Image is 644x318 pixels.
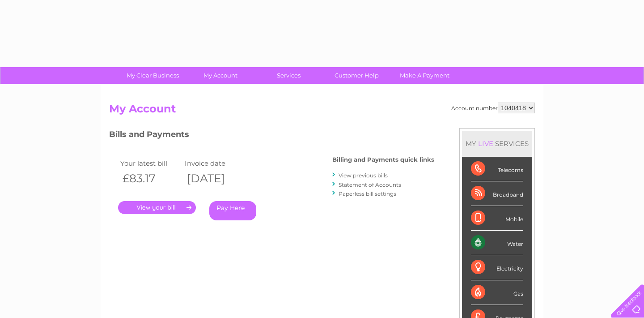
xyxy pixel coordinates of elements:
[471,206,523,231] div: Mobile
[109,128,434,144] h3: Bills and Payments
[320,67,394,84] a: Customer Help
[182,157,247,169] td: Invoice date
[471,280,523,305] div: Gas
[388,67,462,84] a: Make A Payment
[118,157,182,169] td: Your latest bill
[462,131,532,156] div: MY SERVICES
[339,190,396,197] a: Paperless bill settings
[184,67,258,84] a: My Account
[118,169,182,188] th: £83.17
[109,103,535,120] h2: My Account
[339,172,388,179] a: View previous bills
[116,67,190,84] a: My Clear Business
[471,181,523,206] div: Broadband
[182,169,247,188] th: [DATE]
[339,181,401,188] a: Statement of Accounts
[252,67,326,84] a: Services
[451,103,535,113] div: Account number
[476,139,495,148] div: LIVE
[471,157,523,181] div: Telecoms
[471,255,523,280] div: Electricity
[471,231,523,255] div: Water
[118,201,196,214] a: .
[332,156,434,163] h4: Billing and Payments quick links
[209,201,256,220] a: Pay Here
